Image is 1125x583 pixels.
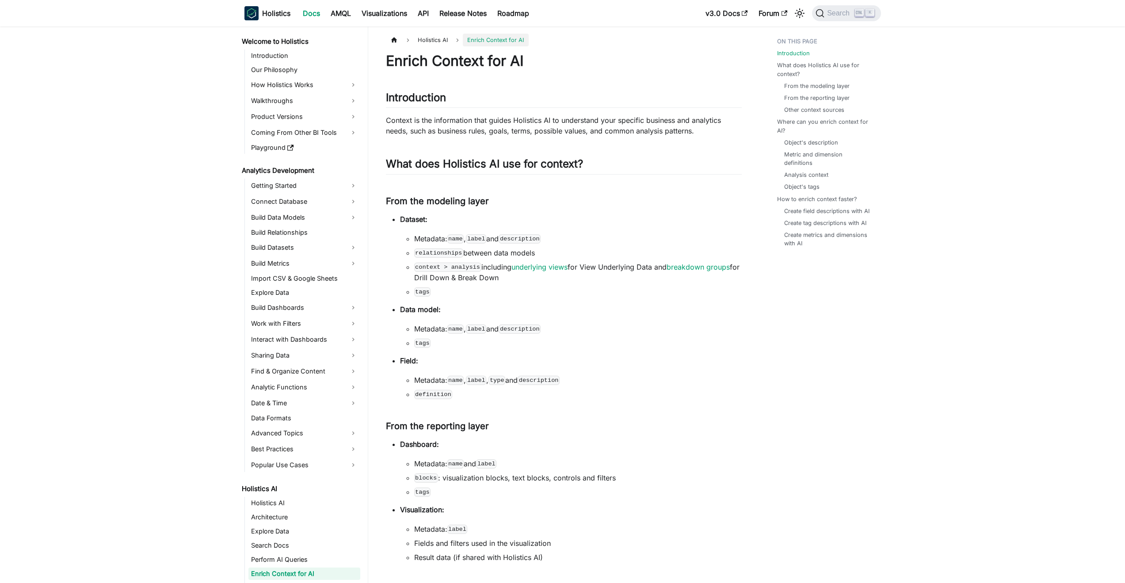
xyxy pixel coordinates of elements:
code: label [466,376,486,385]
h3: From the modeling layer [386,196,742,207]
code: definition [414,390,453,399]
a: Date & Time [248,396,360,410]
a: Forum [753,6,793,20]
a: Welcome to Holistics [239,35,360,48]
a: Walkthroughs [248,94,360,108]
li: including for View Underlying Data and for Drill Down & Break Down [414,262,742,283]
a: Build Datasets [248,240,360,255]
a: breakdown groups [667,263,730,271]
code: name [447,324,464,333]
a: What does Holistics AI use for context? [777,61,876,78]
a: Playground [248,141,360,154]
button: Switch between dark and light mode (currently light mode) [793,6,807,20]
code: label [466,234,486,243]
code: description [518,376,560,385]
a: Analytics Development [239,164,360,177]
code: relationships [414,248,463,257]
a: Coming From Other BI Tools [248,126,360,140]
h2: Introduction [386,91,742,108]
a: How to enrich context faster? [777,195,857,203]
span: Holistics AI [413,34,452,46]
a: Getting Started [248,179,360,193]
span: Search [824,9,855,17]
code: blocks [414,473,438,482]
strong: Field: [400,356,418,365]
a: Explore Data [248,525,360,537]
a: Create tag descriptions with AI [784,219,866,227]
a: v3.0 Docs [700,6,753,20]
li: Metadata: , , and [414,375,742,385]
a: Other context sources [784,106,844,114]
a: Home page [386,34,403,46]
button: Search (Ctrl+K) [812,5,881,21]
h3: From the reporting layer [386,421,742,432]
b: Holistics [262,8,290,19]
a: Interact with Dashboards [248,332,360,347]
a: Best Practices [248,442,360,456]
p: Context is the information that guides Holistics AI to understand your specific business and anal... [386,115,742,136]
a: Create field descriptions with AI [784,207,869,215]
a: Connect Database [248,194,360,209]
a: Architecture [248,511,360,523]
img: Holistics [244,6,259,20]
a: Analysis context [784,171,828,179]
strong: Dashboard: [400,440,439,449]
a: Advanced Topics [248,426,360,440]
code: tags [414,287,431,296]
a: How Holistics Works [248,78,360,92]
a: Holistics AI [248,497,360,509]
code: name [447,376,464,385]
li: Metadata: [414,524,742,534]
code: description [499,234,541,243]
a: Sharing Data [248,348,360,362]
li: : visualization blocks, text blocks, controls and filters [414,472,742,483]
li: Fields and filters used in the visualization [414,538,742,549]
nav: Breadcrumbs [386,34,742,46]
code: context > analysis [414,263,481,271]
a: Build Data Models [248,210,360,225]
strong: Visualization: [400,505,444,514]
a: HolisticsHolistics [244,6,290,20]
h1: Enrich Context for AI [386,52,742,70]
code: label [476,459,496,468]
a: Build Metrics [248,256,360,271]
a: Find & Organize Content [248,364,360,378]
a: Product Versions [248,110,360,124]
a: Explore Data [248,286,360,299]
code: name [447,459,464,468]
a: Introduction [777,49,810,57]
li: Result data (if shared with Holistics AI) [414,552,742,563]
a: Enrich Context for AI [248,568,360,580]
a: From the modeling layer [784,82,850,90]
a: Import CSV & Google Sheets [248,272,360,285]
a: Metric and dimension definitions [784,150,872,167]
a: Roadmap [492,6,534,20]
li: between data models [414,248,742,258]
a: Perform AI Queries [248,553,360,566]
a: Build Dashboards [248,301,360,315]
code: description [499,324,541,333]
a: Where can you enrich context for AI? [777,118,876,134]
a: Object's tags [784,183,820,191]
a: Work with Filters [248,316,360,331]
a: Our Philosophy [248,64,360,76]
kbd: K [866,9,874,17]
a: Object's description [784,138,838,147]
a: underlying views [511,263,568,271]
a: Release Notes [434,6,492,20]
a: Build Relationships [248,226,360,239]
nav: Docs sidebar [236,27,368,583]
strong: Data model: [400,305,441,314]
strong: Dataset: [400,215,427,224]
code: tags [414,488,431,496]
code: label [466,324,486,333]
a: Popular Use Cases [248,458,360,472]
a: Search Docs [248,539,360,552]
li: Metadata: and [414,458,742,469]
li: Metadata: , and [414,233,742,244]
code: tags [414,339,431,347]
code: type [488,376,505,385]
span: Enrich Context for AI [463,34,528,46]
a: Analytic Functions [248,380,360,394]
a: AMQL [325,6,356,20]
